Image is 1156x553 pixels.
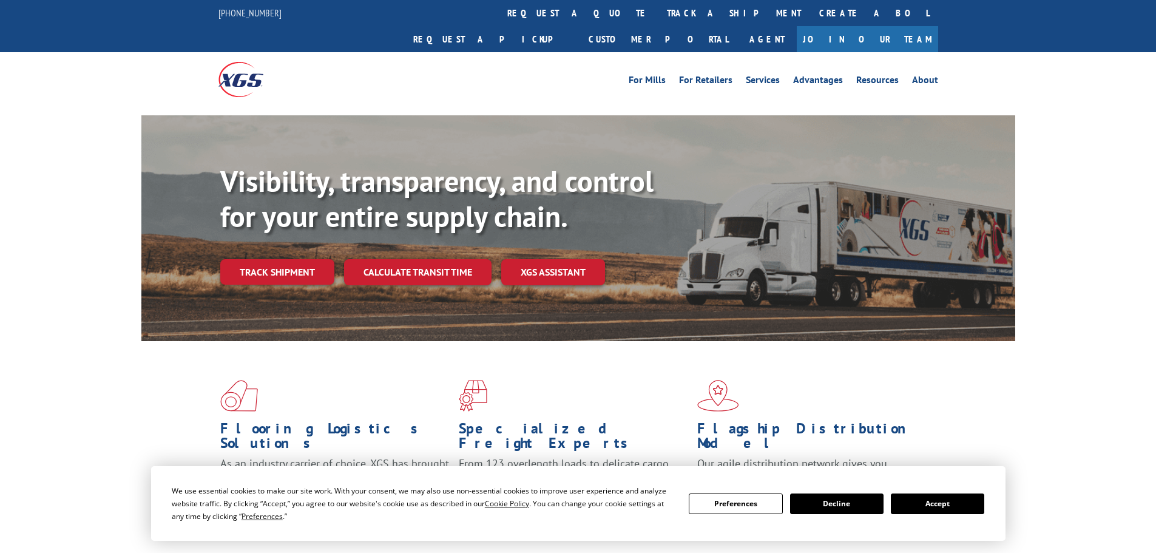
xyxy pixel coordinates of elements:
[790,494,884,514] button: Decline
[746,75,780,89] a: Services
[220,162,654,235] b: Visibility, transparency, and control for your entire supply chain.
[172,484,674,523] div: We use essential cookies to make our site work. With your consent, we may also use non-essential ...
[344,259,492,285] a: Calculate transit time
[737,26,797,52] a: Agent
[697,380,739,412] img: xgs-icon-flagship-distribution-model-red
[891,494,984,514] button: Accept
[501,259,605,285] a: XGS ASSISTANT
[220,380,258,412] img: xgs-icon-total-supply-chain-intelligence-red
[793,75,843,89] a: Advantages
[856,75,899,89] a: Resources
[689,494,782,514] button: Preferences
[485,498,529,509] span: Cookie Policy
[580,26,737,52] a: Customer Portal
[459,456,688,511] p: From 123 overlength loads to delicate cargo, our experienced staff knows the best way to move you...
[220,421,450,456] h1: Flooring Logistics Solutions
[404,26,580,52] a: Request a pickup
[151,466,1006,541] div: Cookie Consent Prompt
[697,421,927,456] h1: Flagship Distribution Model
[220,456,449,500] span: As an industry carrier of choice, XGS has brought innovation and dedication to flooring logistics...
[797,26,938,52] a: Join Our Team
[459,380,487,412] img: xgs-icon-focused-on-flooring-red
[459,421,688,456] h1: Specialized Freight Experts
[697,456,921,485] span: Our agile distribution network gives you nationwide inventory management on demand.
[679,75,732,89] a: For Retailers
[912,75,938,89] a: About
[218,7,282,19] a: [PHONE_NUMBER]
[629,75,666,89] a: For Mills
[242,511,283,521] span: Preferences
[220,259,334,285] a: Track shipment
